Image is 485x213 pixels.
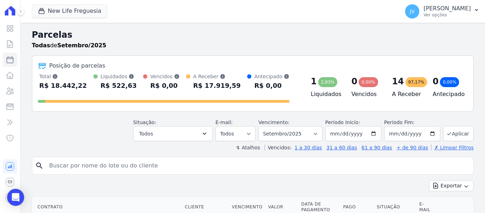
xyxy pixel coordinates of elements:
[193,80,241,91] div: R$ 17.919,59
[318,77,337,87] div: 2,83%
[133,126,213,141] button: Todos
[254,80,289,91] div: R$ 0,00
[39,73,87,80] div: Total
[258,119,289,125] label: Vencimento:
[440,77,459,87] div: 0,00%
[433,90,462,98] h4: Antecipado
[384,119,440,126] label: Período Fim:
[265,145,291,150] label: Vencidos:
[216,119,233,125] label: E-mail:
[7,189,24,206] div: Open Intercom Messenger
[325,119,360,125] label: Período Inicío:
[57,42,106,49] strong: Setembro/2025
[392,90,421,98] h4: A Receber
[431,145,474,150] a: ✗ Limpar Filtros
[399,1,485,21] button: JV [PERSON_NAME] Ver opções
[32,28,474,41] h2: Parcelas
[49,62,105,70] div: Posição de parcelas
[150,80,179,91] div: R$ 0,00
[236,145,260,150] label: ↯ Atalhos
[100,73,137,80] div: Liquidados
[100,80,137,91] div: R$ 522,63
[361,145,392,150] a: 61 a 90 dias
[352,76,358,87] div: 0
[352,90,381,98] h4: Vencidos
[410,9,415,14] span: JV
[433,76,439,87] div: 0
[32,4,108,18] button: New Life Freguesia
[295,145,322,150] a: 1 a 30 dias
[359,77,378,87] div: 0,00%
[311,76,317,87] div: 1
[392,76,404,87] div: 14
[150,73,179,80] div: Vencidos
[424,12,471,18] p: Ver opções
[193,73,241,80] div: A Receber
[45,159,470,173] input: Buscar por nome do lote ou do cliente
[397,145,428,150] a: + de 90 dias
[326,145,357,150] a: 31 a 60 dias
[429,180,474,191] button: Exportar
[424,5,471,12] p: [PERSON_NAME]
[443,126,474,141] button: Aplicar
[35,161,44,170] i: search
[32,42,50,49] strong: Todas
[133,119,156,125] label: Situação:
[39,80,87,91] div: R$ 18.442,22
[139,129,153,138] span: Todos
[254,73,289,80] div: Antecipado
[405,77,427,87] div: 97,17%
[32,41,107,50] p: de
[311,90,340,98] h4: Liquidados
